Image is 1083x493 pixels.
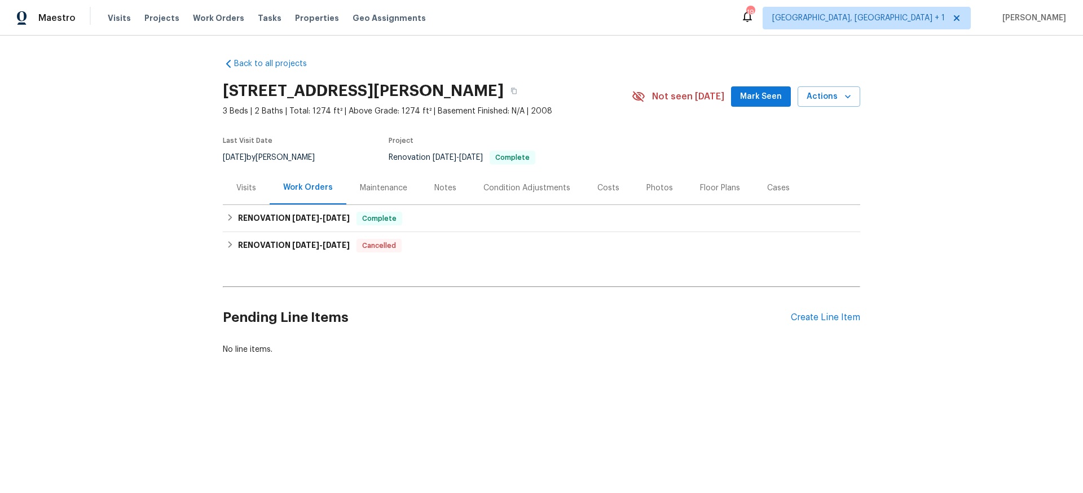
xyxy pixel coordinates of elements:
[652,91,724,102] span: Not seen [DATE]
[108,12,131,24] span: Visits
[193,12,244,24] span: Work Orders
[360,182,407,194] div: Maintenance
[433,154,483,162] span: -
[144,12,179,24] span: Projects
[292,241,350,249] span: -
[353,12,426,24] span: Geo Assignments
[223,106,632,117] span: 3 Beds | 2 Baths | Total: 1274 ft² | Above Grade: 1274 ft² | Basement Finished: N/A | 2008
[434,182,456,194] div: Notes
[323,241,350,249] span: [DATE]
[433,154,456,162] span: [DATE]
[223,137,272,144] span: Last Visit Date
[597,182,619,194] div: Costs
[236,182,256,194] div: Visits
[238,212,350,225] h6: RENOVATION
[746,7,754,18] div: 19
[238,239,350,252] h6: RENOVATION
[459,154,483,162] span: [DATE]
[483,182,570,194] div: Condition Adjustments
[791,312,860,323] div: Create Line Item
[292,214,350,222] span: -
[258,14,281,22] span: Tasks
[700,182,740,194] div: Floor Plans
[295,12,339,24] span: Properties
[491,154,534,161] span: Complete
[807,90,851,104] span: Actions
[292,214,319,222] span: [DATE]
[223,58,331,69] a: Back to all projects
[740,90,782,104] span: Mark Seen
[283,182,333,193] div: Work Orders
[731,86,791,107] button: Mark Seen
[38,12,76,24] span: Maestro
[223,85,504,97] h2: [STREET_ADDRESS][PERSON_NAME]
[323,214,350,222] span: [DATE]
[223,344,860,355] div: No line items.
[292,241,319,249] span: [DATE]
[358,240,400,251] span: Cancelled
[223,232,860,259] div: RENOVATION [DATE]-[DATE]Cancelled
[772,12,945,24] span: [GEOGRAPHIC_DATA], [GEOGRAPHIC_DATA] + 1
[646,182,673,194] div: Photos
[504,81,524,101] button: Copy Address
[223,205,860,232] div: RENOVATION [DATE]-[DATE]Complete
[767,182,790,194] div: Cases
[798,86,860,107] button: Actions
[389,154,535,162] span: Renovation
[358,213,401,224] span: Complete
[389,137,413,144] span: Project
[998,12,1066,24] span: [PERSON_NAME]
[223,151,328,164] div: by [PERSON_NAME]
[223,291,791,344] h2: Pending Line Items
[223,154,246,162] span: [DATE]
